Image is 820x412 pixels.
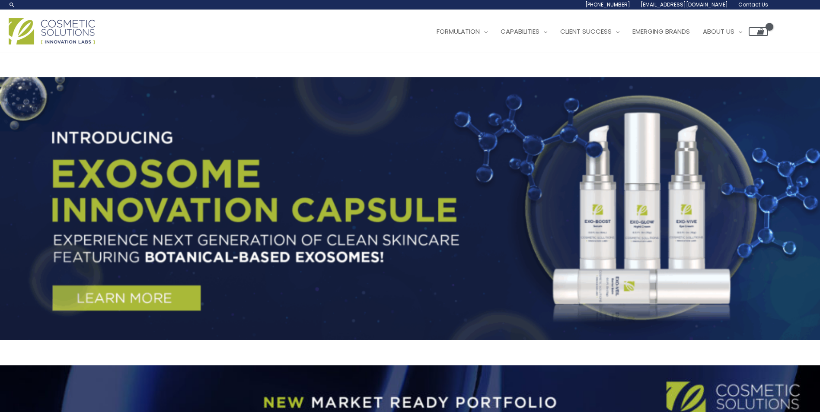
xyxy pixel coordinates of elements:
[560,27,612,36] span: Client Success
[632,27,690,36] span: Emerging Brands
[585,1,630,8] span: [PHONE_NUMBER]
[430,19,494,44] a: Formulation
[494,19,554,44] a: Capabilities
[437,27,480,36] span: Formulation
[738,1,768,8] span: Contact Us
[9,18,95,44] img: Cosmetic Solutions Logo
[554,19,626,44] a: Client Success
[9,1,16,8] a: Search icon link
[626,19,696,44] a: Emerging Brands
[424,19,768,44] nav: Site Navigation
[749,27,768,36] a: View Shopping Cart, empty
[696,19,749,44] a: About Us
[501,27,539,36] span: Capabilities
[641,1,728,8] span: [EMAIL_ADDRESS][DOMAIN_NAME]
[703,27,734,36] span: About Us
